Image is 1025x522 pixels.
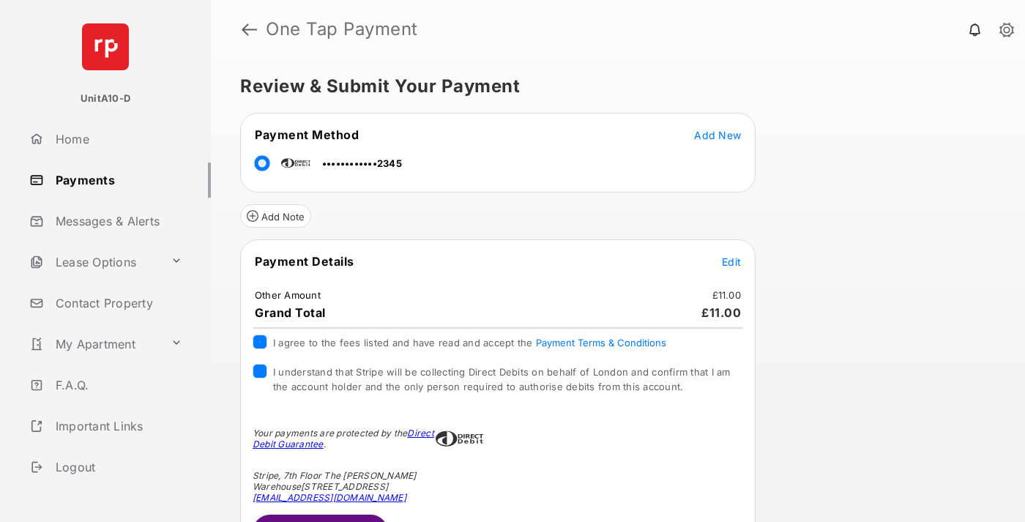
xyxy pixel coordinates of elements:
[712,288,742,302] td: £11.00
[255,305,326,320] span: Grand Total
[81,92,130,106] p: UnitA10-D
[23,409,188,444] a: Important Links
[23,286,211,321] a: Contact Property
[253,428,434,450] a: Direct Debit Guarantee
[694,129,741,141] span: Add New
[23,327,165,362] a: My Apartment
[254,288,321,302] td: Other Amount
[255,254,354,269] span: Payment Details
[701,305,741,320] span: £11.00
[722,256,741,268] span: Edit
[23,204,211,239] a: Messages & Alerts
[23,245,165,280] a: Lease Options
[722,254,741,269] button: Edit
[240,78,984,95] h5: Review & Submit Your Payment
[266,20,418,38] strong: One Tap Payment
[253,492,406,503] a: [EMAIL_ADDRESS][DOMAIN_NAME]
[273,366,731,392] span: I understand that Stripe will be collecting Direct Debits on behalf of London and confirm that I ...
[273,337,666,348] span: I agree to the fees listed and have read and accept the
[255,127,359,142] span: Payment Method
[694,127,741,142] button: Add New
[253,428,436,450] div: Your payments are protected by the .
[23,163,211,198] a: Payments
[536,337,666,348] button: I agree to the fees listed and have read and accept the
[23,368,211,403] a: F.A.Q.
[240,204,311,228] button: Add Note
[253,470,436,503] div: Stripe, 7th Floor The [PERSON_NAME] Warehouse [STREET_ADDRESS]
[23,122,211,157] a: Home
[23,450,211,485] a: Logout
[322,157,402,169] span: ••••••••••••2345
[82,23,129,70] img: svg+xml;base64,PHN2ZyB4bWxucz0iaHR0cDovL3d3dy53My5vcmcvMjAwMC9zdmciIHdpZHRoPSI2NCIgaGVpZ2h0PSI2NC...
